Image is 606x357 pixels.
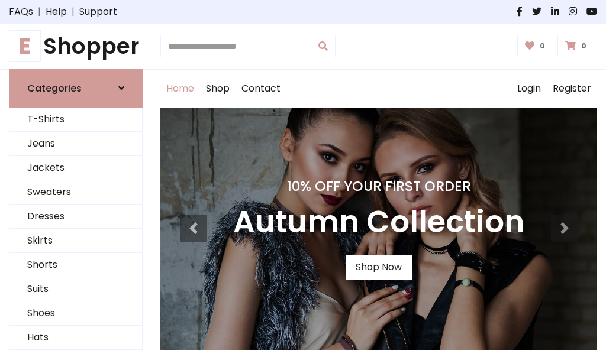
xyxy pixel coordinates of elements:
[9,33,143,60] h1: Shopper
[9,326,142,350] a: Hats
[160,70,200,108] a: Home
[9,33,143,60] a: EShopper
[346,255,412,280] a: Shop Now
[9,301,142,326] a: Shoes
[9,108,142,132] a: T-Shirts
[200,70,236,108] a: Shop
[511,70,547,108] a: Login
[9,180,142,205] a: Sweaters
[9,229,142,253] a: Skirts
[517,35,556,57] a: 0
[9,205,142,229] a: Dresses
[9,277,142,301] a: Suits
[233,204,524,241] h3: Autumn Collection
[233,178,524,194] h4: 10% Off Your First Order
[537,41,548,51] span: 0
[236,70,286,108] a: Contact
[557,35,597,57] a: 0
[547,70,597,108] a: Register
[9,69,143,108] a: Categories
[9,132,142,156] a: Jeans
[9,30,41,62] span: E
[79,5,117,19] a: Support
[27,83,82,94] h6: Categories
[67,5,79,19] span: |
[33,5,46,19] span: |
[9,5,33,19] a: FAQs
[578,41,589,51] span: 0
[9,156,142,180] a: Jackets
[9,253,142,277] a: Shorts
[46,5,67,19] a: Help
